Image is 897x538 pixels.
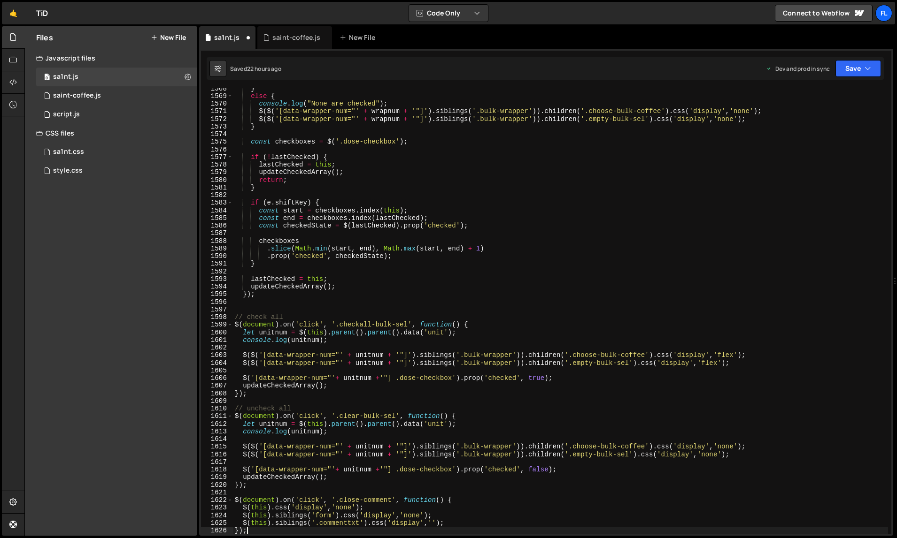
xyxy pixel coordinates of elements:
div: 1618 [201,466,233,473]
div: 1590 [201,252,233,260]
div: 1586 [201,222,233,229]
div: style.css [53,167,83,175]
div: 1625 [201,519,233,527]
div: 1592 [201,268,233,275]
div: New File [340,33,379,42]
div: TiD [36,8,48,19]
div: 1580 [201,176,233,184]
div: 1622 [201,496,233,504]
div: 1578 [201,161,233,168]
div: 1596 [201,298,233,306]
div: 1608 [201,390,233,397]
div: 1572 [201,115,233,123]
div: 1568 [201,85,233,92]
div: 1575 [201,138,233,145]
div: 1587 [201,229,233,237]
div: saint-coffee.js [53,91,101,100]
div: 1602 [201,344,233,351]
div: saint-coffee.js [272,33,320,42]
div: 1583 [201,199,233,206]
div: 1585 [201,214,233,222]
div: 4604/27020.js [36,86,197,105]
div: 4604/37981.js [36,68,197,86]
button: Code Only [409,5,488,22]
div: 1624 [201,512,233,519]
div: 1576 [201,146,233,153]
div: 1584 [201,207,233,214]
div: 1606 [201,374,233,382]
div: 1605 [201,367,233,374]
div: Saved [230,65,281,73]
div: 1595 [201,290,233,298]
div: Dev and prod in sync [766,65,830,73]
div: 1581 [201,184,233,191]
div: 1607 [201,382,233,389]
div: 1569 [201,92,233,100]
div: 1593 [201,275,233,283]
div: 1612 [201,420,233,428]
div: 1611 [201,412,233,420]
div: 1621 [201,489,233,496]
div: 1616 [201,451,233,458]
div: Javascript files [25,49,197,68]
div: 1610 [201,405,233,412]
div: sa1nt.js [214,33,240,42]
h2: Files [36,32,53,43]
div: script.js [53,110,80,119]
div: 1570 [201,100,233,107]
div: sa1nt.css [53,148,84,156]
button: Save [835,60,881,77]
div: 22 hours ago [247,65,281,73]
div: 1601 [201,336,233,344]
div: 1574 [201,130,233,138]
button: New File [151,34,186,41]
div: 1588 [201,237,233,245]
div: 1579 [201,168,233,176]
div: 1582 [201,191,233,199]
div: 1597 [201,306,233,313]
div: 1604 [201,359,233,367]
div: CSS files [25,124,197,143]
a: Fl [875,5,892,22]
div: 1613 [201,428,233,435]
a: Connect to Webflow [775,5,873,22]
div: 4604/24567.js [36,105,197,124]
div: 1600 [201,329,233,336]
div: 1626 [201,527,233,534]
span: 0 [44,74,50,82]
div: 1614 [201,435,233,443]
div: 1598 [201,313,233,321]
div: 1591 [201,260,233,267]
div: 1609 [201,397,233,405]
div: sa1nt.js [53,73,78,81]
div: 4604/25434.css [36,161,197,180]
div: 1623 [201,504,233,511]
a: 🤙 [2,2,25,24]
div: 1589 [201,245,233,252]
div: 1571 [201,107,233,115]
div: 1599 [201,321,233,328]
div: 4604/42100.css [36,143,197,161]
div: 1577 [201,153,233,161]
div: 1573 [201,123,233,130]
div: 1615 [201,443,233,450]
div: 1594 [201,283,233,290]
div: 1620 [201,481,233,489]
div: 1619 [201,473,233,481]
div: 1617 [201,458,233,466]
div: 1603 [201,351,233,359]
